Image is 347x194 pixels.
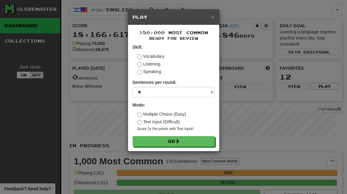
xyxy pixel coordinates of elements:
[133,103,145,107] strong: Mode:
[133,79,177,85] label: Sentences per round:
[137,111,186,117] label: Multiple Choice (Easy)
[137,62,142,67] input: Listening
[137,126,215,132] small: Score 2x the points with Text Input !
[211,13,214,20] button: Close
[133,136,215,147] button: Go
[137,119,180,125] label: Text Input (Difficult)
[137,112,142,117] input: Multiple Choice (Easy)
[137,120,142,125] input: Text Input (Difficult)
[137,54,142,59] input: Vocabulary
[137,69,161,75] label: Speaking
[137,70,142,75] input: Speaking
[133,14,215,20] h5: Play
[137,61,160,67] label: Listening
[133,45,143,50] strong: Skill:
[137,53,164,59] label: Vocabulary
[139,30,208,35] span: >50,000 Most Common
[211,13,214,20] span: ×
[133,36,215,41] small: Ready for Review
